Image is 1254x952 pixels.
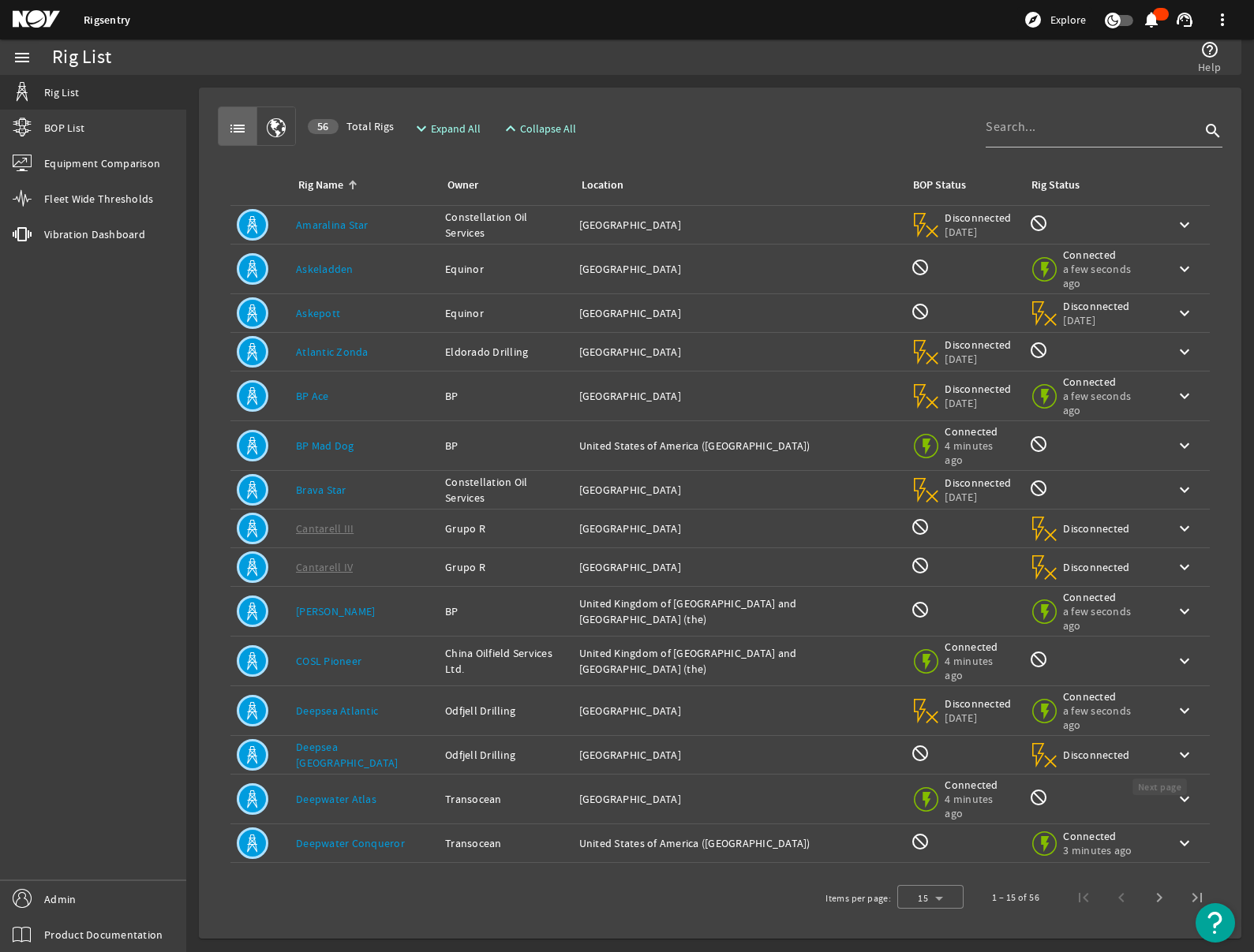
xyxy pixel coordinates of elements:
[44,155,160,171] span: Equipment Comparison
[911,556,930,575] mat-icon: BOP Monitoring not available for this rig
[579,645,899,677] div: United Kingdom of [GEOGRAPHIC_DATA] and [GEOGRAPHIC_DATA] (the)
[945,382,1012,396] span: Disconnected
[1175,701,1194,720] mat-icon: keyboard_arrow_down
[1063,704,1150,732] span: a few seconds ago
[1063,313,1130,327] span: [DATE]
[1175,436,1194,455] mat-icon: keyboard_arrow_down
[44,84,79,100] span: Rig List
[44,927,163,943] span: Product Documentation
[296,218,369,232] a: Amaralina Star
[579,703,899,719] div: [GEOGRAPHIC_DATA]
[945,352,1012,366] span: [DATE]
[1029,214,1048,233] mat-icon: Rig Monitoring not available for this rig
[1063,375,1150,389] span: Connected
[296,306,340,320] a: Askepott
[579,388,899,404] div: [GEOGRAPHIC_DATA]
[406,114,487,143] button: Expand All
[445,521,566,536] div: Grupo R
[1175,215,1194,234] mat-icon: keyboard_arrow_down
[579,482,899,498] div: [GEOGRAPHIC_DATA]
[1063,262,1150,290] span: a few seconds ago
[445,209,566,241] div: Constellation Oil Services
[1029,650,1048,669] mat-icon: Rig Monitoring not available for this rig
[579,305,899,321] div: [GEOGRAPHIC_DATA]
[1063,560,1130,574] span: Disconnected
[44,226,145,242] span: Vibration Dashboard
[1175,386,1194,405] mat-icon: keyboard_arrow_down
[1175,342,1194,361] mat-icon: keyboard_arrow_down
[945,778,1013,792] span: Connected
[308,119,339,134] div: 56
[945,792,1013,820] span: 4 minutes ago
[945,490,1012,504] span: [DATE]
[579,521,899,536] div: [GEOGRAPHIC_DATA]
[1029,479,1048,498] mat-icon: Rig Monitoring not available for this rig
[1017,7,1092,32] button: Explore
[579,747,899,763] div: [GEOGRAPHIC_DATA]
[445,177,560,194] div: Owner
[445,305,566,321] div: Equinor
[296,740,398,770] a: Deepsea [GEOGRAPHIC_DATA]
[1175,602,1194,621] mat-icon: keyboard_arrow_down
[13,225,32,244] mat-icon: vibration
[298,177,343,194] div: Rig Name
[1175,304,1194,323] mat-icon: keyboard_arrow_down
[44,120,84,136] span: BOP List
[1050,12,1086,28] span: Explore
[296,262,354,276] a: Askeladden
[945,439,1013,467] span: 4 minutes ago
[1203,121,1222,140] i: search
[1063,604,1150,633] span: a few seconds ago
[945,396,1012,410] span: [DATE]
[445,388,566,404] div: BP
[945,640,1013,654] span: Connected
[911,832,930,851] mat-icon: BOP Monitoring not available for this rig
[296,483,346,497] a: Brava Star
[1175,745,1194,764] mat-icon: keyboard_arrow_down
[495,114,582,143] button: Collapse All
[579,595,899,627] div: United Kingdom of [GEOGRAPHIC_DATA] and [GEOGRAPHIC_DATA] (the)
[1063,521,1130,536] span: Disconnected
[579,261,899,277] div: [GEOGRAPHIC_DATA]
[992,890,1039,905] div: 1 – 15 of 56
[913,177,966,194] div: BOP Status
[431,121,481,136] span: Expand All
[911,258,930,277] mat-icon: BOP Monitoring not available for this rig
[84,13,130,28] a: Rigsentry
[911,302,930,321] mat-icon: BOP Monitoring not available for this rig
[945,654,1013,682] span: 4 minutes ago
[1175,834,1194,853] mat-icon: keyboard_arrow_down
[579,438,899,454] div: United States of America ([GEOGRAPHIC_DATA])
[1175,558,1194,577] mat-icon: keyboard_arrow_down
[44,891,76,907] span: Admin
[296,704,378,718] a: Deepsea Atlantic
[447,177,478,194] div: Owner
[1063,748,1130,762] span: Disconnected
[1200,40,1219,59] mat-icon: help_outline
[945,424,1013,439] span: Connected
[1175,480,1194,499] mat-icon: keyboard_arrow_down
[945,476,1012,490] span: Disconnected
[579,344,899,360] div: [GEOGRAPHIC_DATA]
[825,890,891,906] div: Items per page:
[579,559,899,575] div: [GEOGRAPHIC_DATA]
[445,791,566,807] div: Transocean
[296,177,426,194] div: Rig Name
[1029,341,1048,360] mat-icon: Rig Monitoring not available for this rig
[1024,10,1043,29] mat-icon: explore
[945,225,1012,239] span: [DATE]
[228,119,247,138] mat-icon: list
[296,521,354,536] a: Cantarell III
[296,389,329,403] a: BP Ace
[445,645,566,677] div: China Oilfield Services Ltd.
[945,711,1012,725] span: [DATE]
[1063,689,1150,704] span: Connected
[1063,299,1130,313] span: Disconnected
[445,344,566,360] div: Eldorado Drilling
[1175,10,1194,29] mat-icon: support_agent
[1031,177,1080,194] div: Rig Status
[445,261,566,277] div: Equinor
[1063,248,1150,262] span: Connected
[296,654,361,668] a: COSL Pioneer
[579,791,899,807] div: [GEOGRAPHIC_DATA]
